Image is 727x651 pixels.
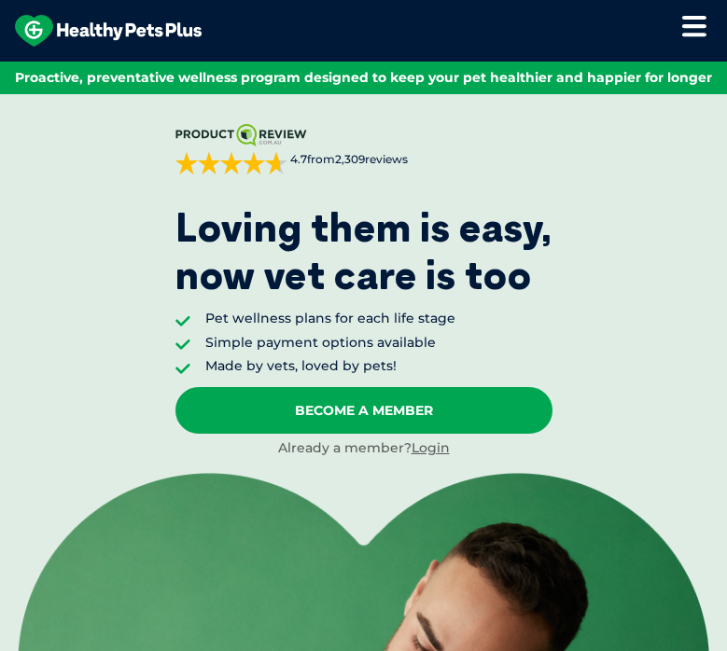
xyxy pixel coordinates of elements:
[205,310,455,328] li: Pet wellness plans for each life stage
[15,15,202,47] img: hpp-logo
[175,387,552,434] a: Become A Member
[335,152,408,166] span: 2,309 reviews
[205,357,455,376] li: Made by vets, loved by pets!
[412,439,450,456] a: Login
[205,334,455,353] li: Simple payment options available
[175,204,552,298] p: Loving them is easy, now vet care is too
[175,152,287,174] div: 4.7 out of 5 stars
[15,69,712,86] span: Proactive, preventative wellness program designed to keep your pet healthier and happier for longer
[290,152,307,166] strong: 4.7
[175,439,552,458] div: Already a member?
[287,152,408,168] span: from
[175,124,552,174] a: 4.7from2,309reviews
